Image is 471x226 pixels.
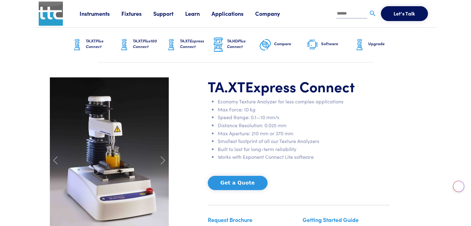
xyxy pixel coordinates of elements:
[133,38,157,49] span: Plus100 Connect
[212,10,255,17] a: Applications
[212,28,259,62] a: TA.HDPlus Connect
[218,121,390,129] li: Distance Resolution: 0.025 mm
[259,28,306,62] a: Compare
[218,106,390,114] li: Max Force: 10 kg
[86,38,103,49] span: Plus Connect
[208,77,390,95] h1: TA.XT
[381,6,428,21] button: Let's Talk
[245,76,355,96] span: Express Connect
[259,37,272,53] img: compare-graphic.png
[212,37,225,53] img: ta-hd-graphic.png
[218,145,390,153] li: Built to last for long-term reliability
[133,38,165,49] h6: TA.XT
[180,38,204,49] span: Express Connect
[218,113,390,121] li: Speed Range: 0.1—10 mm/s
[306,38,319,51] img: software-graphic.png
[227,38,246,49] span: Plus Connect
[153,10,185,17] a: Support
[227,38,259,49] h6: TA.HD
[274,41,306,46] h6: Compare
[86,38,118,49] h6: TA.XT
[121,10,153,17] a: Fixtures
[165,37,177,53] img: ta-xt-graphic.png
[180,38,212,49] h6: TA.XT
[368,41,400,46] h6: Upgrade
[255,10,292,17] a: Company
[353,28,400,62] a: Upgrade
[71,28,118,62] a: TA.XTPlus Connect
[218,129,390,137] li: Max Aperture: 210 mm or 370 mm
[321,41,353,46] h6: Software
[218,137,390,145] li: Smallest footprint of all our Texture Analyzers
[185,10,212,17] a: Learn
[80,10,121,17] a: Instruments
[118,28,165,62] a: TA.XTPlus100 Connect
[208,176,268,190] button: Get a Quote
[306,28,353,62] a: Software
[118,37,130,53] img: ta-xt-graphic.png
[353,37,366,53] img: ta-xt-graphic.png
[39,2,63,26] img: ttc_logo_1x1_v1.0.png
[303,216,359,224] a: Getting Started Guide
[165,28,212,62] a: TA.XTExpress Connect
[218,98,390,106] li: Economy Texture Analyzer for less complex applications
[208,216,252,224] a: Request Brochure
[71,37,83,53] img: ta-xt-graphic.png
[218,153,390,161] li: Works with Exponent Connect Lite software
